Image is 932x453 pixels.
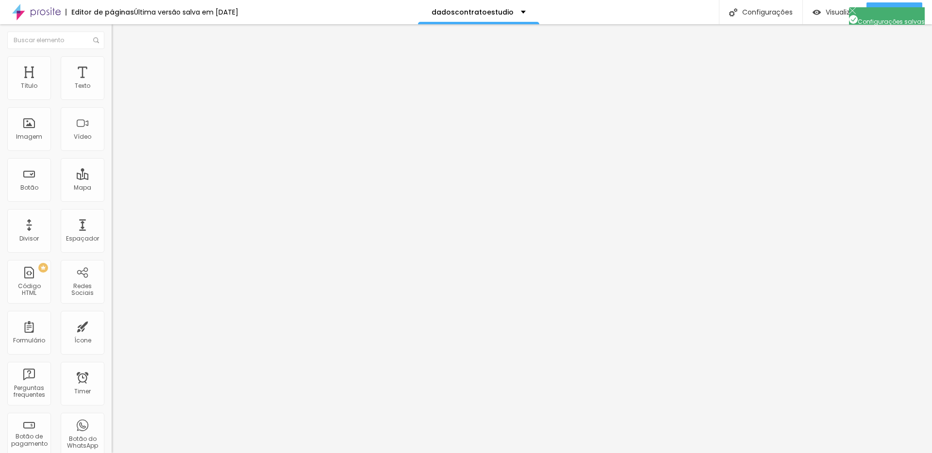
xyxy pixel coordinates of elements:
div: Código HTML [10,283,48,297]
input: Buscar elemento [7,32,104,49]
div: Editor de páginas [66,9,134,16]
div: Ícone [74,337,91,344]
div: Timer [74,388,91,395]
div: Redes Sociais [63,283,101,297]
div: Perguntas frequentes [10,385,48,399]
div: Divisor [19,235,39,242]
iframe: Editor [112,24,932,453]
div: Título [21,82,37,89]
div: Vídeo [74,133,91,140]
span: Visualizar [826,8,857,16]
img: view-1.svg [813,8,821,16]
div: Botão de pagamento [10,433,48,447]
img: Icone [93,37,99,43]
div: Última versão salva em [DATE] [134,9,238,16]
div: Formulário [13,337,45,344]
button: Publicar [866,2,922,22]
button: Visualizar [803,2,866,22]
span: Configurações salvas [849,17,925,26]
img: Icone [849,15,858,24]
div: Botão [20,184,38,191]
img: Icone [849,7,856,14]
div: Mapa [74,184,91,191]
div: Espaçador [66,235,99,242]
p: dadoscontratoestudio [432,9,514,16]
div: Botão do WhatsApp [63,436,101,450]
div: Texto [75,82,90,89]
img: Icone [729,8,737,16]
div: Imagem [16,133,42,140]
